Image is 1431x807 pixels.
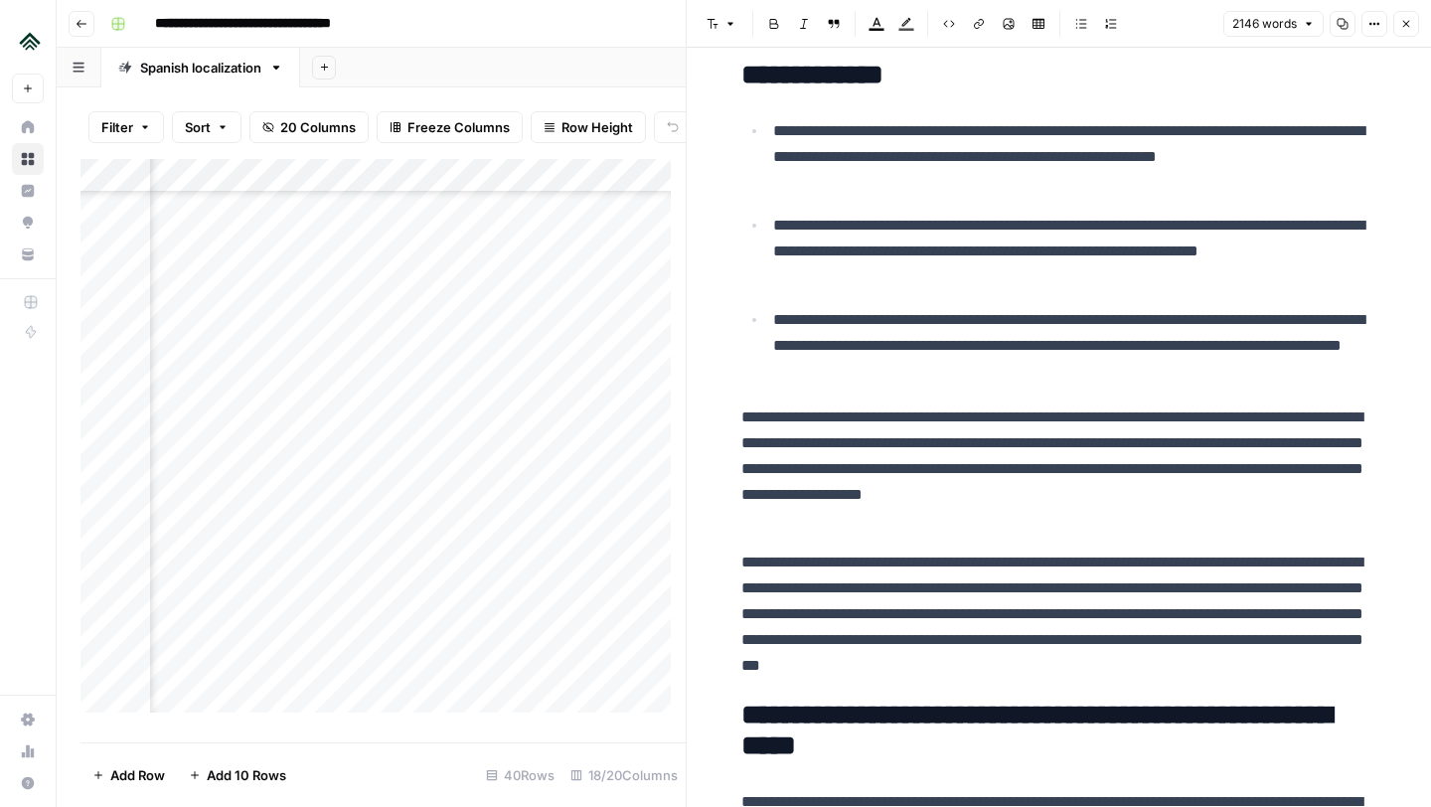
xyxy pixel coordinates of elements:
button: Help + Support [12,767,44,799]
span: Filter [101,117,133,137]
div: Spanish localization [140,58,261,78]
button: Workspace: Uplisting [12,16,44,66]
div: Palabras clave [234,117,316,130]
button: 2146 words [1223,11,1324,37]
span: Row Height [561,117,633,137]
span: Add 10 Rows [207,765,286,785]
a: Insights [12,175,44,207]
img: logo_orange.svg [32,32,48,48]
a: Spanish localization [101,48,300,87]
span: 2146 words [1232,15,1297,33]
button: Row Height [531,111,646,143]
button: Sort [172,111,241,143]
span: 20 Columns [280,117,356,137]
span: Freeze Columns [407,117,510,137]
button: Filter [88,111,164,143]
a: Browse [12,143,44,175]
a: Settings [12,704,44,735]
span: Sort [185,117,211,137]
div: Dominio [104,117,152,130]
div: 40 Rows [478,759,562,791]
a: Opportunities [12,207,44,239]
img: tab_keywords_by_traffic_grey.svg [212,115,228,131]
a: Home [12,111,44,143]
img: tab_domain_overview_orange.svg [82,115,98,131]
button: Undo [654,111,731,143]
div: v 4.0.25 [56,32,97,48]
button: Add 10 Rows [177,759,298,791]
a: Usage [12,735,44,767]
img: website_grey.svg [32,52,48,68]
button: Add Row [80,759,177,791]
div: 18/20 Columns [562,759,686,791]
img: Uplisting Logo [12,23,48,59]
a: Your Data [12,239,44,270]
button: Freeze Columns [377,111,523,143]
span: Add Row [110,765,165,785]
div: Dominio: [DOMAIN_NAME] [52,52,223,68]
button: 20 Columns [249,111,369,143]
